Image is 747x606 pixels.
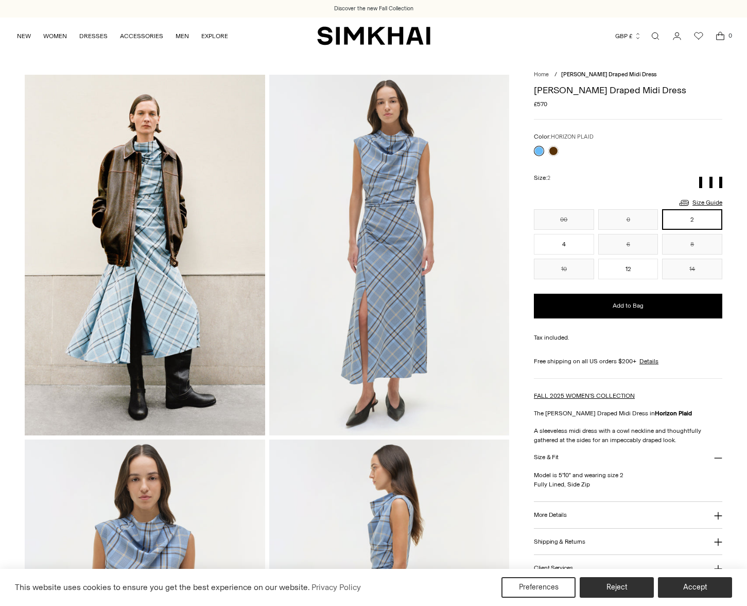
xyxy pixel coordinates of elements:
[501,577,576,598] button: Preferences
[534,392,635,399] a: FALL 2025 WOMEN'S COLLECTION
[534,357,722,366] div: Free shipping on all US orders $200+
[201,25,228,47] a: EXPLORE
[176,25,189,47] a: MEN
[534,294,722,318] button: Add to Bag
[25,75,265,435] img: Burke Draped Midi Dress
[534,529,722,555] button: Shipping & Returns
[534,132,594,142] label: Color:
[655,410,692,417] strong: Horizon Plaid
[534,565,573,571] h3: Client Services
[658,577,732,598] button: Accept
[534,234,594,255] button: 4
[317,26,430,46] a: SIMKHAI
[534,71,722,79] nav: breadcrumbs
[598,259,658,279] button: 12
[534,426,722,445] p: A sleeveless midi dress with a cowl neckline and thoughtfully gathered at the sides for an impecc...
[534,173,550,183] label: Size:
[534,259,594,279] button: 10
[580,577,654,598] button: Reject
[598,209,658,230] button: 0
[639,357,658,366] a: Details
[534,99,547,109] span: £570
[534,555,722,581] button: Client Services
[561,71,656,78] span: [PERSON_NAME] Draped Midi Dress
[662,234,722,255] button: 8
[667,26,687,46] a: Go to the account page
[43,25,67,47] a: WOMEN
[534,502,722,528] button: More Details
[534,71,549,78] a: Home
[547,175,550,181] span: 2
[310,580,362,595] a: Privacy Policy (opens in a new tab)
[554,71,557,79] div: /
[534,333,722,342] div: Tax included.
[662,209,722,230] button: 2
[534,445,722,471] button: Size & Fit
[79,25,108,47] a: DRESSES
[534,512,566,518] h3: More Details
[551,133,594,140] span: HORIZON PLAID
[269,75,510,435] img: Burke Draped Midi Dress
[534,454,559,461] h3: Size & Fit
[615,25,641,47] button: GBP £
[120,25,163,47] a: ACCESSORIES
[688,26,709,46] a: Wishlist
[534,209,594,230] button: 00
[678,196,722,209] a: Size Guide
[534,86,722,95] h1: [PERSON_NAME] Draped Midi Dress
[334,5,413,13] a: Discover the new Fall Collection
[534,409,722,418] p: The [PERSON_NAME] Draped Midi Dress in
[598,234,658,255] button: 6
[613,301,644,310] span: Add to Bag
[15,582,310,592] span: This website uses cookies to ensure you get the best experience on our website.
[710,26,731,46] a: Open cart modal
[725,31,735,40] span: 0
[645,26,666,46] a: Open search modal
[534,538,585,545] h3: Shipping & Returns
[662,259,722,279] button: 14
[17,25,31,47] a: NEW
[534,470,722,489] p: Model is 5'10" and wearing size 2 Fully Lined, Side Zip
